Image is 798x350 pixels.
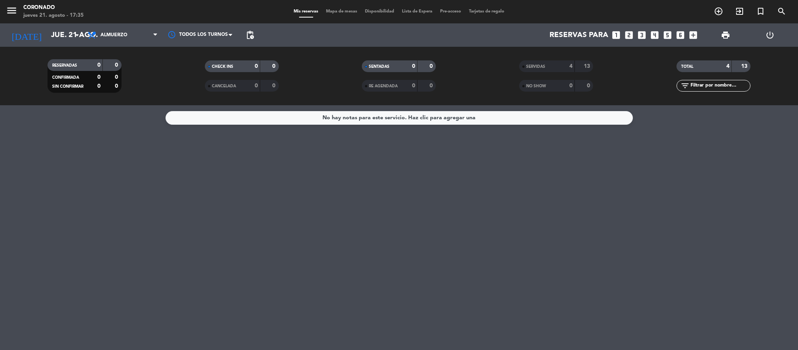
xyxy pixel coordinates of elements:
[322,9,361,14] span: Mapa de mesas
[569,83,573,88] strong: 0
[212,65,233,69] span: CHECK INS
[245,30,255,40] span: pending_actions
[412,83,415,88] strong: 0
[398,9,436,14] span: Lista de Espera
[6,5,18,19] button: menu
[741,64,749,69] strong: 13
[436,9,465,14] span: Pre-acceso
[115,62,120,68] strong: 0
[290,9,322,14] span: Mis reservas
[97,83,100,89] strong: 0
[255,83,258,88] strong: 0
[726,64,729,69] strong: 4
[569,64,573,69] strong: 4
[6,27,47,44] i: [DATE]
[550,31,608,39] span: Reservas para
[748,23,792,47] div: LOG OUT
[412,64,415,69] strong: 0
[756,7,765,16] i: turned_in_not
[322,113,476,122] div: No hay notas para este servicio. Haz clic para agregar una
[662,30,673,40] i: looks_5
[777,7,786,16] i: search
[272,83,277,88] strong: 0
[361,9,398,14] span: Disponibilidad
[115,74,120,80] strong: 0
[52,85,83,88] span: SIN CONFIRMAR
[369,84,398,88] span: RE AGENDADA
[212,84,236,88] span: CANCELADA
[690,81,750,90] input: Filtrar por nombre...
[97,62,100,68] strong: 0
[584,64,592,69] strong: 13
[714,7,723,16] i: add_circle_outline
[272,64,277,69] strong: 0
[680,81,690,90] i: filter_list
[255,64,258,69] strong: 0
[675,30,685,40] i: looks_6
[72,30,82,40] i: arrow_drop_down
[52,64,77,67] span: RESERVADAS
[650,30,660,40] i: looks_4
[526,84,546,88] span: NO SHOW
[6,5,18,16] i: menu
[688,30,698,40] i: add_box
[526,65,545,69] span: SERVIDAS
[765,30,775,40] i: power_settings_new
[465,9,508,14] span: Tarjetas de regalo
[611,30,621,40] i: looks_one
[681,65,693,69] span: TOTAL
[721,30,730,40] span: print
[97,74,100,80] strong: 0
[115,83,120,89] strong: 0
[369,65,389,69] span: SENTADAS
[100,32,127,38] span: Almuerzo
[624,30,634,40] i: looks_two
[430,83,434,88] strong: 0
[23,4,84,12] div: Coronado
[587,83,592,88] strong: 0
[52,76,79,80] span: CONFIRMADA
[23,12,84,19] div: jueves 21. agosto - 17:35
[430,64,434,69] strong: 0
[637,30,647,40] i: looks_3
[735,7,744,16] i: exit_to_app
